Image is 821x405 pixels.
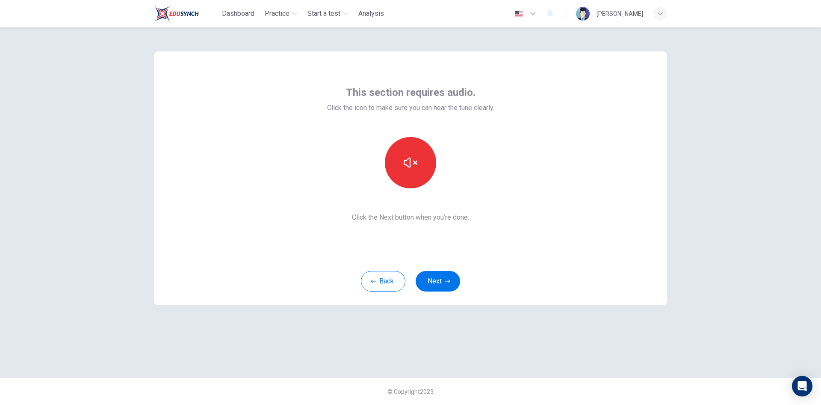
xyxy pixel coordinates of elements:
span: Analysis [358,9,384,19]
button: Dashboard [219,6,258,21]
button: Practice [261,6,301,21]
button: Next [416,271,460,292]
a: Train Test logo [154,5,219,22]
span: Dashboard [222,9,254,19]
img: en [514,11,524,17]
span: Click the icon to make sure you can hear the tune clearly. [327,103,494,113]
span: Start a test [307,9,340,19]
span: Practice [265,9,289,19]
span: Click the Next button when you’re done. [327,212,494,223]
button: Back [361,271,405,292]
div: Open Intercom Messenger [792,376,812,396]
span: This section requires audio. [346,86,475,99]
img: Train Test logo [154,5,199,22]
div: [PERSON_NAME] [597,9,643,19]
span: © Copyright 2025 [387,388,434,395]
button: Analysis [355,6,387,21]
button: Start a test [304,6,351,21]
img: Profile picture [576,7,590,21]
